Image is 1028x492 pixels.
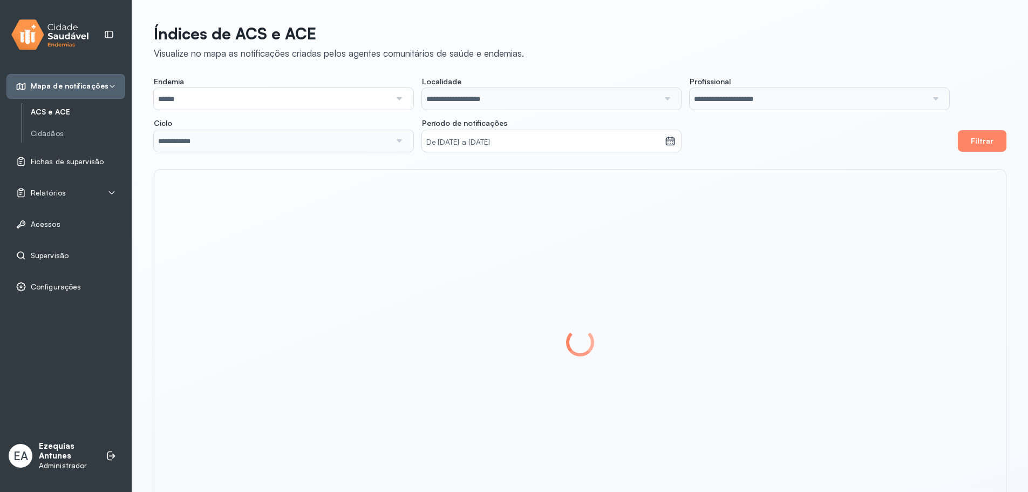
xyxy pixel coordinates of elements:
button: Filtrar [958,130,1006,152]
p: Índices de ACS e ACE [154,24,524,43]
a: ACS e ACE [31,105,125,119]
span: Configurações [31,282,81,292]
span: Fichas de supervisão [31,157,104,166]
div: Visualize no mapa as notificações criadas pelos agentes comunitários de saúde e endemias. [154,48,524,59]
p: Administrador [39,461,95,470]
span: Ciclo [154,118,172,128]
span: Mapa de notificações [31,82,108,91]
a: Acessos [16,219,116,230]
span: Período de notificações [422,118,507,128]
a: Configurações [16,281,116,292]
span: Endemia [154,77,184,86]
a: Fichas de supervisão [16,156,116,167]
img: logo.svg [11,17,89,52]
span: Supervisão [31,251,69,260]
a: ACS e ACE [31,107,125,117]
span: Relatórios [31,188,66,198]
small: De [DATE] a [DATE] [426,137,661,148]
span: Localidade [422,77,461,86]
p: Ezequias Antunes [39,441,95,462]
span: Acessos [31,220,60,229]
a: Cidadãos [31,129,125,138]
span: Profissional [690,77,731,86]
span: EA [13,449,28,463]
a: Supervisão [16,250,116,261]
a: Cidadãos [31,127,125,140]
